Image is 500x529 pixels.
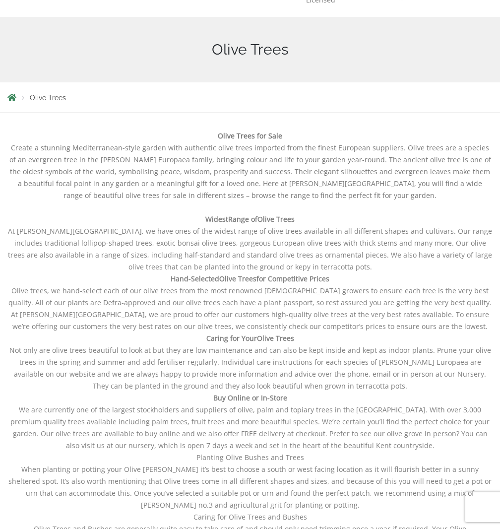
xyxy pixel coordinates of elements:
b: Olive Trees [257,214,295,224]
span: Olive Trees [30,94,66,102]
b: Olive Trees [257,333,294,343]
b: Range of [228,214,257,224]
b: Olive Trees for Sale [218,131,282,140]
b: for Competitive Prices [256,274,329,283]
b: Hand-Selected [171,274,219,283]
b: Buy Online or In-Store [213,393,287,402]
b: Olive Trees [219,274,256,283]
h1: Olive Trees [7,41,493,59]
nav: Breadcrumbs [7,93,493,101]
b: Widest [205,214,228,224]
b: Caring for Your [206,333,257,343]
